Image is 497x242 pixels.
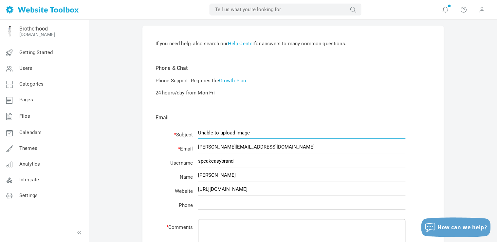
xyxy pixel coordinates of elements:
[210,4,361,15] input: Tell us what you're looking for
[19,130,42,135] span: Calendars
[156,127,196,141] td: Subject
[437,224,487,231] span: How can we help?
[219,78,246,84] a: Growth Plan
[156,169,196,183] td: Name
[19,97,33,103] span: Pages
[4,26,15,36] img: Facebook%20Profile%20Pic%20Guy%20Blue%20Best.png
[156,40,431,47] p: If you need help, also search our for answers to many common questions.
[19,26,48,32] a: Brotherhood
[228,41,254,47] a: Help Center
[156,90,431,96] p: 24 hours/day from Mon-Fri
[19,177,39,183] span: Integrate
[19,50,53,55] span: Getting Started
[156,183,196,197] td: Website
[156,197,196,212] td: Phone
[156,77,431,84] p: Phone Support: Requires the .
[156,141,196,155] td: Email
[421,217,490,237] button: How can we help?
[19,161,40,167] span: Analytics
[156,64,431,72] p: Phone & Chat
[156,114,431,122] p: Email
[19,192,38,198] span: Settings
[19,65,32,71] span: Users
[156,155,196,169] td: Username
[19,81,44,87] span: Categories
[19,113,30,119] span: Files
[19,32,55,37] a: [DOMAIN_NAME]
[19,145,37,151] span: Themes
